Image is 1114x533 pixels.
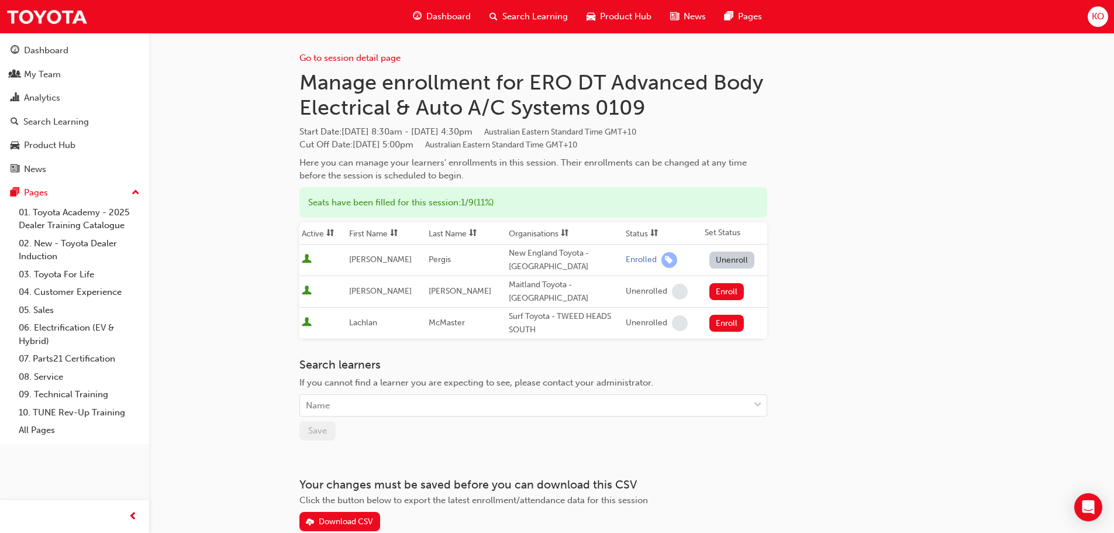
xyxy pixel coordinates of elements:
[299,53,401,63] a: Go to session detail page
[299,421,336,441] button: Save
[14,350,144,368] a: 07. Parts21 Certification
[11,117,19,128] span: search-icon
[14,386,144,404] a: 09. Technical Training
[650,229,658,239] span: sorting-icon
[302,317,312,329] span: User is active
[709,315,744,332] button: Enroll
[302,286,312,297] span: User is active
[1088,6,1108,27] button: KO
[390,229,398,239] span: sorting-icon
[484,127,636,137] span: Australian Eastern Standard Time GMT+10
[299,125,767,139] span: Start Date :
[684,10,706,23] span: News
[23,115,89,129] div: Search Learning
[5,182,144,204] button: Pages
[754,398,762,413] span: down-icon
[349,255,412,264] span: [PERSON_NAME]
[661,5,715,29] a: news-iconNews
[506,222,623,245] th: Toggle SortBy
[425,140,577,150] span: Australian Eastern Standard Time GMT+10
[715,5,771,29] a: pages-iconPages
[623,222,702,245] th: Toggle SortBy
[1074,493,1102,521] div: Open Intercom Messenger
[11,70,19,80] span: people-icon
[299,70,767,121] h1: Manage enrollment for ERO DT Advanced Body Electrical & Auto A/C Systems 0109
[14,319,144,350] a: 06. Electrification (EV & Hybrid)
[5,40,144,61] a: Dashboard
[702,222,767,245] th: Set Status
[14,204,144,235] a: 01. Toyota Academy - 2025 Dealer Training Catalogue
[299,512,380,531] button: Download CSV
[299,377,653,388] span: If you cannot find a learner you are expecting to see, please contact your administrator.
[6,4,88,30] img: Trak
[349,286,412,296] span: [PERSON_NAME]
[24,186,48,200] div: Pages
[672,284,688,300] span: learningRecordVerb_NONE-icon
[342,126,636,137] span: [DATE] 8:30am - [DATE] 4:30pm
[299,495,648,506] span: Click the button below to export the latest enrollment/attendance data for this session
[413,9,422,24] span: guage-icon
[725,9,733,24] span: pages-icon
[14,235,144,266] a: 02. New - Toyota Dealer Induction
[5,37,144,182] button: DashboardMy TeamAnalyticsSearch LearningProduct HubNews
[14,283,144,301] a: 04. Customer Experience
[587,9,595,24] span: car-icon
[24,163,46,176] div: News
[302,254,312,266] span: User is active
[509,278,621,305] div: Maitland Toyota - [GEOGRAPHIC_DATA]
[429,255,451,264] span: Pergis
[24,44,68,57] div: Dashboard
[299,187,767,218] div: Seats have been filled for this session : 1 / 9 ( 11% )
[299,478,767,491] h3: Your changes must be saved before you can download this CSV
[11,140,19,151] span: car-icon
[489,9,498,24] span: search-icon
[426,222,506,245] th: Toggle SortBy
[14,421,144,439] a: All Pages
[480,5,577,29] a: search-iconSearch Learning
[24,139,75,152] div: Product Hub
[738,10,762,23] span: Pages
[306,518,314,528] span: download-icon
[661,252,677,268] span: learningRecordVerb_ENROLL-icon
[5,87,144,109] a: Analytics
[299,156,767,183] div: Here you can manage your learners' enrollments in this session. Their enrollments can be changed ...
[319,517,373,527] div: Download CSV
[709,283,744,300] button: Enroll
[24,68,61,81] div: My Team
[403,5,480,29] a: guage-iconDashboard
[24,91,60,105] div: Analytics
[299,358,767,372] h3: Search learners
[429,318,465,328] span: McMaster
[5,159,144,180] a: News
[561,229,569,239] span: sorting-icon
[600,10,651,23] span: Product Hub
[347,222,426,245] th: Toggle SortBy
[577,5,661,29] a: car-iconProduct Hub
[306,399,330,412] div: Name
[132,185,140,201] span: up-icon
[626,318,667,329] div: Unenrolled
[11,188,19,198] span: pages-icon
[5,111,144,133] a: Search Learning
[429,286,491,296] span: [PERSON_NAME]
[469,229,477,239] span: sorting-icon
[11,46,19,56] span: guage-icon
[11,164,19,175] span: news-icon
[14,301,144,319] a: 05. Sales
[129,510,137,524] span: prev-icon
[5,64,144,85] a: My Team
[670,9,679,24] span: news-icon
[349,318,377,328] span: Lachlan
[14,404,144,422] a: 10. TUNE Rev-Up Training
[1092,10,1104,23] span: KO
[626,286,667,297] div: Unenrolled
[299,222,347,245] th: Toggle SortBy
[509,247,621,273] div: New England Toyota - [GEOGRAPHIC_DATA]
[14,368,144,386] a: 08. Service
[11,93,19,104] span: chart-icon
[5,135,144,156] a: Product Hub
[14,266,144,284] a: 03. Toyota For Life
[502,10,568,23] span: Search Learning
[509,310,621,336] div: Surf Toyota - TWEED HEADS SOUTH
